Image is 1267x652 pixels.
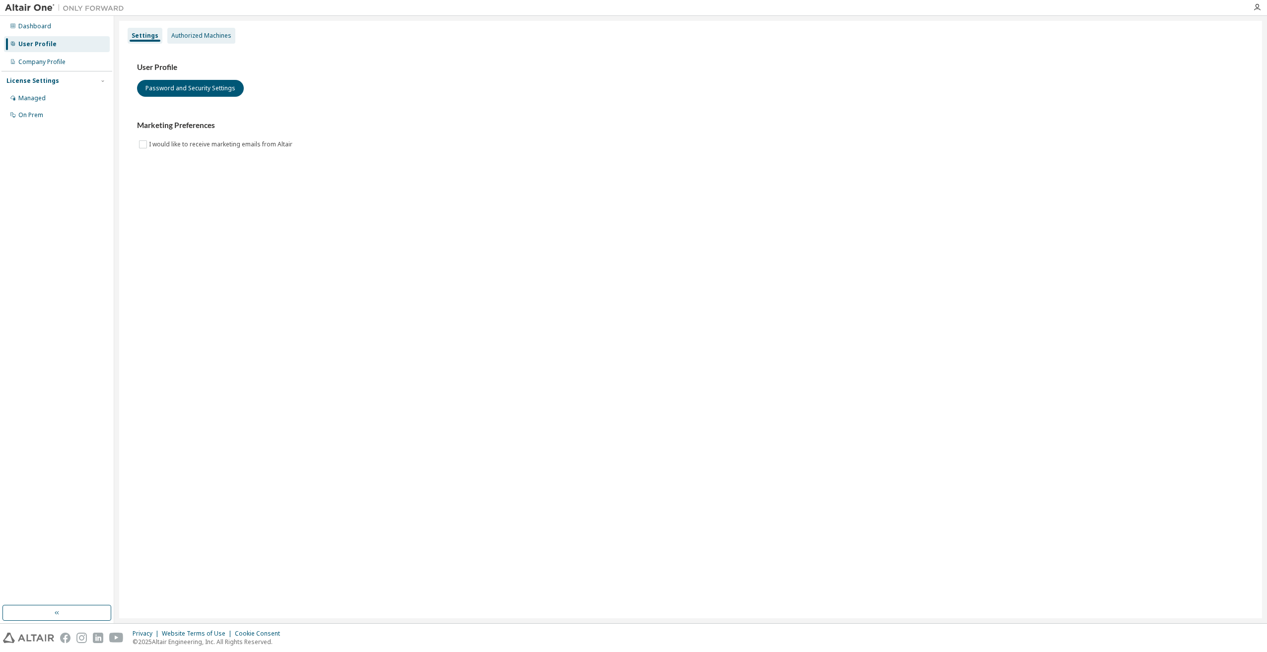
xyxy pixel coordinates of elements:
img: linkedin.svg [93,633,103,643]
div: Dashboard [18,22,51,30]
img: instagram.svg [76,633,87,643]
div: Authorized Machines [171,32,231,40]
img: facebook.svg [60,633,70,643]
button: Password and Security Settings [137,80,244,97]
h3: Marketing Preferences [137,121,1244,130]
div: Website Terms of Use [162,630,235,638]
div: Privacy [133,630,162,638]
h3: User Profile [137,63,1244,72]
div: Cookie Consent [235,630,286,638]
div: Settings [132,32,158,40]
img: Altair One [5,3,129,13]
div: User Profile [18,40,57,48]
div: On Prem [18,111,43,119]
p: © 2025 Altair Engineering, Inc. All Rights Reserved. [133,638,286,646]
div: Managed [18,94,46,102]
div: Company Profile [18,58,66,66]
img: altair_logo.svg [3,633,54,643]
img: youtube.svg [109,633,124,643]
div: License Settings [6,77,59,85]
label: I would like to receive marketing emails from Altair [149,138,294,150]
